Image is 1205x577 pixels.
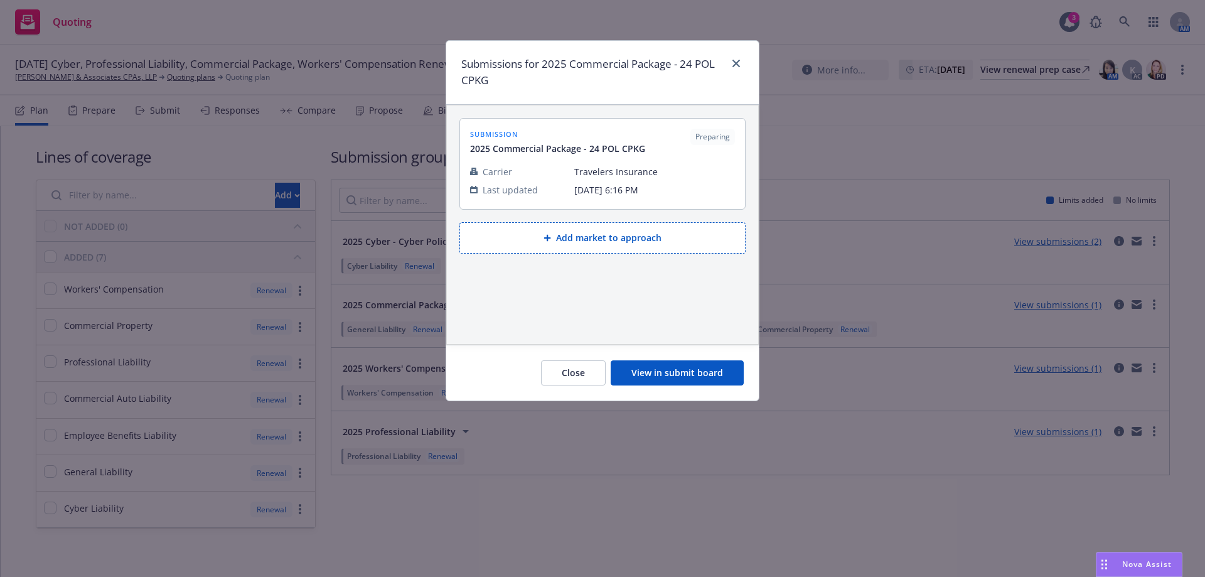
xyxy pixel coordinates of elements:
button: Add market to approach [459,222,746,254]
button: View in submit board [611,360,744,386]
button: Nova Assist [1096,552,1182,577]
button: Close [541,360,606,386]
span: Last updated [483,183,538,197]
span: Travelers Insurance [574,165,735,178]
span: Nova Assist [1122,559,1172,569]
span: Preparing [695,131,730,143]
a: close [729,56,744,71]
div: Drag to move [1096,553,1112,576]
span: Carrier [483,165,512,178]
span: submission [470,129,645,139]
span: 2025 Commercial Package - 24 POL CPKG [470,142,645,155]
span: [DATE] 6:16 PM [574,183,735,197]
h1: Submissions for 2025 Commercial Package - 24 POL CPKG [461,56,724,89]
